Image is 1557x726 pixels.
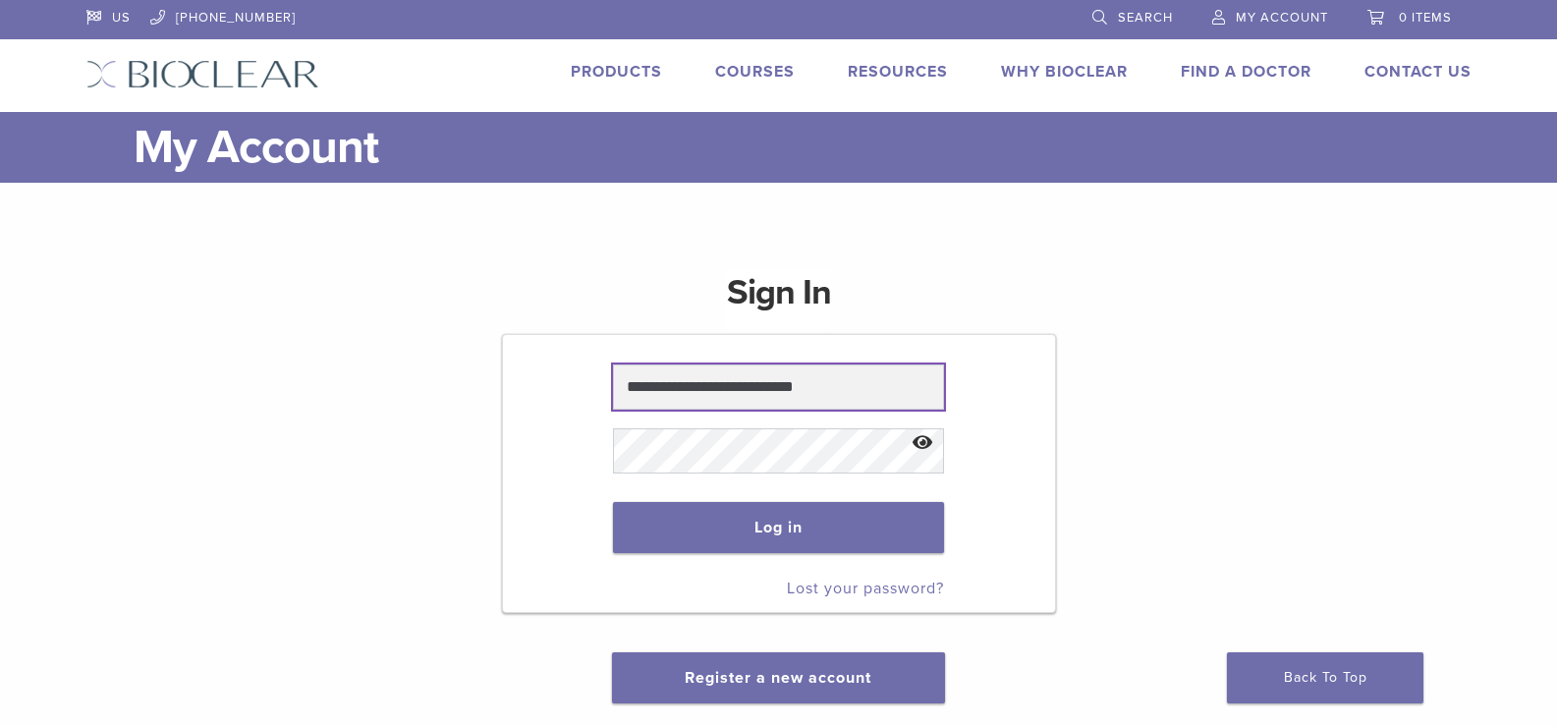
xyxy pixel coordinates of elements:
[571,62,662,82] a: Products
[612,652,944,703] button: Register a new account
[613,502,944,553] button: Log in
[86,60,319,88] img: Bioclear
[134,112,1472,183] h1: My Account
[1236,10,1328,26] span: My Account
[715,62,795,82] a: Courses
[1118,10,1173,26] span: Search
[1181,62,1311,82] a: Find A Doctor
[685,668,871,688] a: Register a new account
[848,62,948,82] a: Resources
[1001,62,1128,82] a: Why Bioclear
[1227,652,1423,703] a: Back To Top
[1364,62,1472,82] a: Contact Us
[1399,10,1452,26] span: 0 items
[787,579,944,598] a: Lost your password?
[727,269,831,332] h1: Sign In
[902,419,944,469] button: Show password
